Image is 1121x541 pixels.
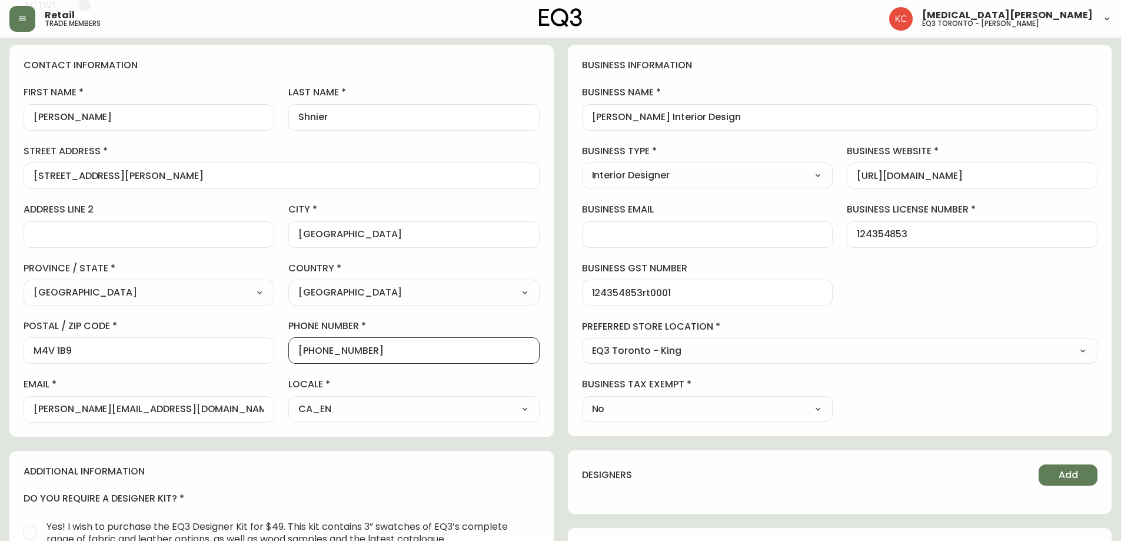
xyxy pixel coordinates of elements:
[24,203,274,216] label: address line 2
[1059,469,1078,482] span: Add
[24,145,540,158] label: street address
[847,203,1097,216] label: business license number
[24,262,274,275] label: province / state
[24,86,274,99] label: first name
[889,7,913,31] img: 6487344ffbf0e7f3b216948508909409
[288,320,539,333] label: phone number
[582,86,1098,99] label: business name
[24,320,274,333] label: postal / zip code
[582,262,833,275] label: business gst number
[582,59,1098,72] h4: business information
[922,20,1039,27] h5: eq3 toronto - [PERSON_NAME]
[1039,464,1097,486] button: Add
[24,465,540,478] h4: additional information
[288,262,539,275] label: country
[24,59,540,72] h4: contact information
[288,203,539,216] label: city
[45,20,101,27] h5: trade members
[582,469,632,482] h4: designers
[288,86,539,99] label: last name
[847,145,1097,158] label: business website
[539,8,583,27] img: logo
[857,170,1087,181] input: https://www.designshop.com
[24,378,274,391] label: email
[45,11,75,20] span: Retail
[582,145,833,158] label: business type
[582,203,833,216] label: business email
[582,320,1098,333] label: preferred store location
[922,11,1093,20] span: [MEDICAL_DATA][PERSON_NAME]
[24,492,540,505] h4: do you require a designer kit?
[288,378,539,391] label: locale
[582,378,833,391] label: business tax exempt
